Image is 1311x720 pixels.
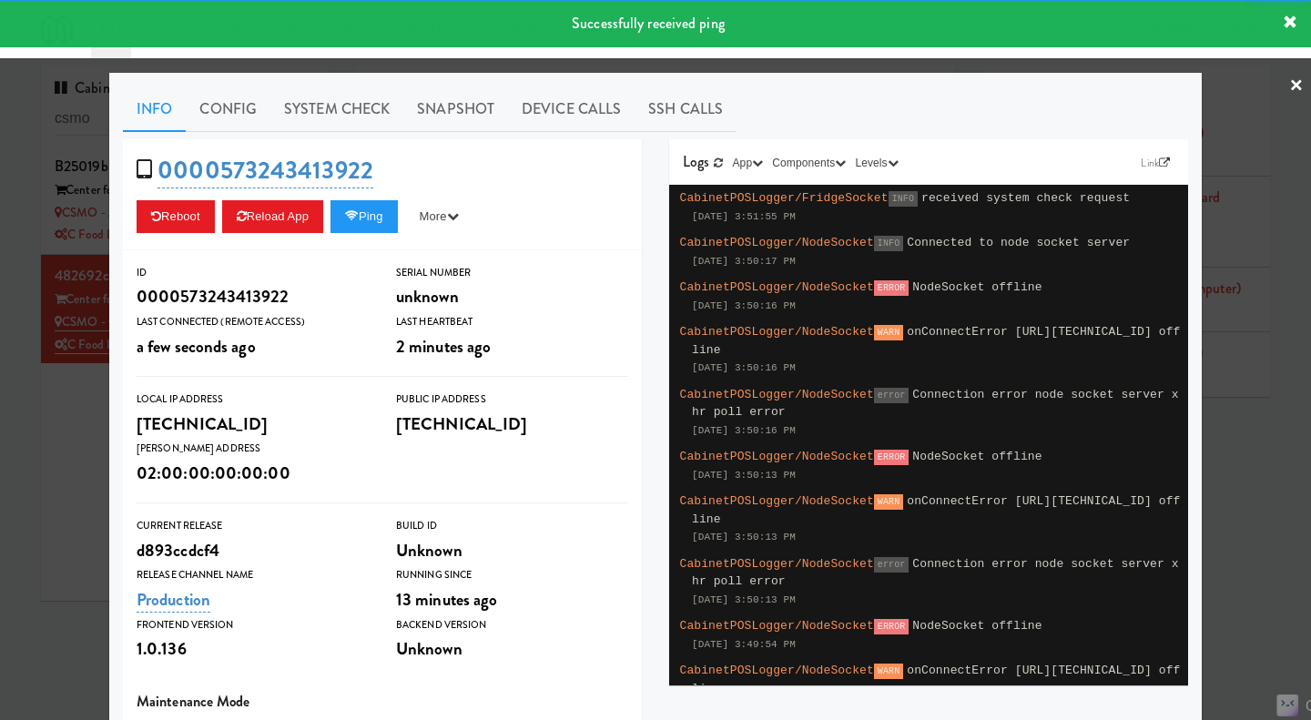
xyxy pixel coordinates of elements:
[137,440,369,458] div: [PERSON_NAME] Address
[680,191,889,205] span: CabinetPOSLogger/FridgeSocket
[270,86,403,132] a: System Check
[396,566,628,584] div: Running Since
[396,281,628,312] div: unknown
[137,281,369,312] div: 0000573243413922
[396,264,628,282] div: Serial Number
[396,409,628,440] div: [TECHNICAL_ID]
[692,256,796,267] span: [DATE] 3:50:17 PM
[692,211,796,222] span: [DATE] 3:51:55 PM
[137,334,256,359] span: a few seconds ago
[692,425,796,436] span: [DATE] 3:50:16 PM
[680,325,874,339] span: CabinetPOSLogger/NodeSocket
[680,450,874,463] span: CabinetPOSLogger/NodeSocket
[680,557,874,571] span: CabinetPOSLogger/NodeSocket
[396,517,628,535] div: Build Id
[137,616,369,634] div: Frontend Version
[405,200,473,233] button: More
[330,200,398,233] button: Ping
[137,200,215,233] button: Reboot
[921,191,1130,205] span: received system check request
[680,494,874,508] span: CabinetPOSLogger/NodeSocket
[912,619,1042,633] span: NodeSocket offline
[692,388,1179,420] span: Connection error node socket server xhr poll error
[680,280,874,294] span: CabinetPOSLogger/NodeSocket
[137,535,369,566] div: d893ccdcf4
[874,325,903,340] span: WARN
[692,470,796,481] span: [DATE] 3:50:13 PM
[137,458,369,489] div: 02:00:00:00:00:00
[874,664,903,679] span: WARN
[396,634,628,664] div: Unknown
[767,154,850,172] button: Components
[137,390,369,409] div: Local IP Address
[874,619,910,634] span: ERROR
[680,619,874,633] span: CabinetPOSLogger/NodeSocket
[680,236,874,249] span: CabinetPOSLogger/NodeSocket
[680,664,874,677] span: CabinetPOSLogger/NodeSocket
[692,664,1181,695] span: onConnectError [URL][TECHNICAL_ID] offline
[396,616,628,634] div: Backend Version
[396,390,628,409] div: Public IP Address
[874,236,903,251] span: INFO
[137,517,369,535] div: Current Release
[158,153,373,188] a: 0000573243413922
[692,494,1181,526] span: onConnectError [URL][TECHNICAL_ID] offline
[396,535,628,566] div: Unknown
[692,300,796,311] span: [DATE] 3:50:16 PM
[850,154,902,172] button: Levels
[137,587,210,613] a: Production
[396,313,628,331] div: Last Heartbeat
[692,594,796,605] span: [DATE] 3:50:13 PM
[1289,58,1304,115] a: ×
[728,154,768,172] button: App
[572,13,725,34] span: Successfully received ping
[683,151,709,172] span: Logs
[692,557,1179,589] span: Connection error node socket server xhr poll error
[635,86,737,132] a: SSH Calls
[912,450,1042,463] span: NodeSocket offline
[1136,154,1174,172] a: Link
[396,587,497,612] span: 13 minutes ago
[137,634,369,664] div: 1.0.136
[508,86,635,132] a: Device Calls
[680,388,874,401] span: CabinetPOSLogger/NodeSocket
[222,200,323,233] button: Reload App
[874,494,903,510] span: WARN
[137,409,369,440] div: [TECHNICAL_ID]
[403,86,508,132] a: Snapshot
[137,691,250,712] span: Maintenance Mode
[692,639,796,650] span: [DATE] 3:49:54 PM
[692,532,796,543] span: [DATE] 3:50:13 PM
[874,557,910,573] span: error
[907,236,1130,249] span: Connected to node socket server
[692,362,796,373] span: [DATE] 3:50:16 PM
[137,313,369,331] div: Last Connected (Remote Access)
[396,334,491,359] span: 2 minutes ago
[186,86,270,132] a: Config
[137,264,369,282] div: ID
[874,388,910,403] span: error
[137,566,369,584] div: Release Channel Name
[874,280,910,296] span: ERROR
[692,325,1181,357] span: onConnectError [URL][TECHNICAL_ID] offline
[874,450,910,465] span: ERROR
[889,191,918,207] span: INFO
[123,86,186,132] a: Info
[912,280,1042,294] span: NodeSocket offline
